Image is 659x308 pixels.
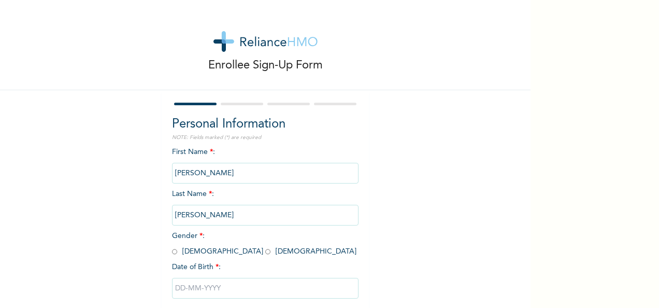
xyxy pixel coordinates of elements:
[172,148,359,177] span: First Name :
[172,190,359,219] span: Last Name :
[172,278,359,299] input: DD-MM-YYYY
[213,31,318,52] img: logo
[172,205,359,226] input: Enter your last name
[208,57,323,74] p: Enrollee Sign-Up Form
[172,115,359,134] h2: Personal Information
[172,134,359,142] p: NOTE: Fields marked (*) are required
[172,163,359,184] input: Enter your first name
[172,232,356,255] span: Gender : [DEMOGRAPHIC_DATA] [DEMOGRAPHIC_DATA]
[172,262,221,273] span: Date of Birth :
